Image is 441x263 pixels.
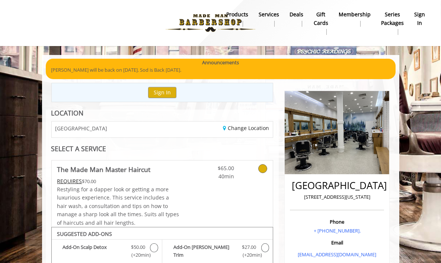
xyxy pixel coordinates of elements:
[199,164,234,172] span: $65.00
[130,251,146,259] span: (+20min )
[309,9,333,37] a: Gift cardsgift cards
[221,9,253,29] a: Productsproducts
[298,251,376,258] a: [EMAIL_ADDRESS][DOMAIN_NAME]
[202,59,239,66] b: Announcements
[314,227,361,234] a: + [PHONE_NUMBER].
[57,230,112,237] b: SUGGESTED ADD-ONS
[51,145,274,152] div: SELECT A SERVICE
[381,10,404,27] b: Series packages
[63,243,127,259] b: Add-On Scalp Detox
[57,164,151,175] b: The Made Man Master Haircut
[259,10,279,19] b: Services
[57,186,179,226] span: Restyling for a dapper look or getting a more luxurious experience. This service includes a hair ...
[292,180,382,191] h2: [GEOGRAPHIC_DATA]
[292,193,382,201] p: [STREET_ADDRESS][US_STATE]
[223,124,269,131] a: Change Location
[290,10,303,19] b: Deals
[226,10,248,19] b: products
[199,172,234,181] span: 40min
[51,108,84,117] b: LOCATION
[173,243,237,259] b: Add-On [PERSON_NAME] Trim
[409,9,430,29] a: sign insign in
[292,240,382,245] h3: Email
[241,251,257,259] span: (+20min )
[284,9,309,29] a: DealsDeals
[292,219,382,224] h3: Phone
[166,243,269,261] label: Add-On Beard Trim
[253,9,284,29] a: ServicesServices
[314,10,328,27] b: gift cards
[55,126,108,131] span: [GEOGRAPHIC_DATA]
[159,3,262,43] img: Made Man Barbershop logo
[414,10,425,27] b: sign in
[57,177,181,185] div: $70.00
[242,243,256,251] span: $27.00
[57,178,82,185] span: This service needs some Advance to be paid before we block your appointment
[148,87,176,98] button: Sign In
[376,9,409,37] a: Series packagesSeries packages
[131,243,145,251] span: $50.00
[333,9,376,29] a: MembershipMembership
[51,66,390,74] p: [PERSON_NAME] will be back on [DATE]. Sod is Back [DATE].
[55,243,158,261] label: Add-On Scalp Detox
[339,10,371,19] b: Membership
